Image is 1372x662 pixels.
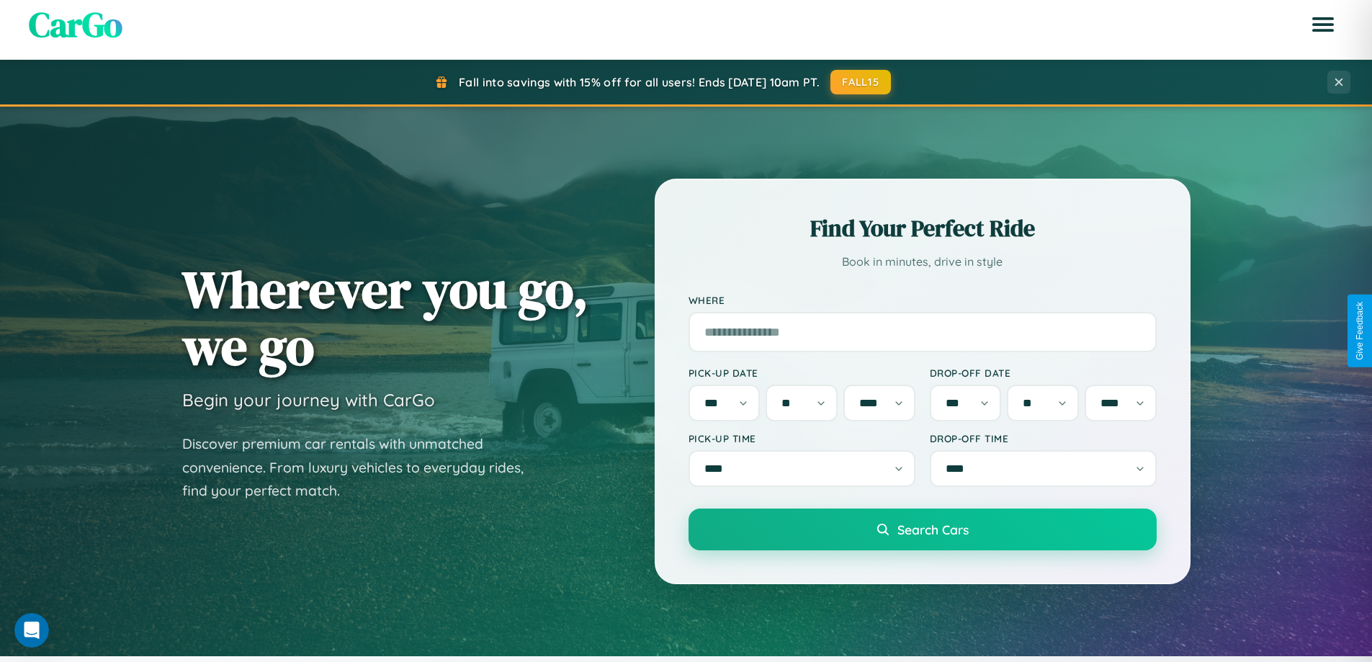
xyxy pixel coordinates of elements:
[29,1,122,48] span: CarGo
[1303,4,1343,45] button: Open menu
[930,432,1157,444] label: Drop-off Time
[14,613,49,648] iframe: Intercom live chat
[689,294,1157,306] label: Where
[182,432,542,503] p: Discover premium car rentals with unmatched convenience. From luxury vehicles to everyday rides, ...
[689,432,915,444] label: Pick-up Time
[689,213,1157,244] h2: Find Your Perfect Ride
[830,70,891,94] button: FALL15
[182,261,588,375] h1: Wherever you go, we go
[897,522,969,537] span: Search Cars
[459,75,820,89] span: Fall into savings with 15% off for all users! Ends [DATE] 10am PT.
[1355,302,1365,360] div: Give Feedback
[930,367,1157,379] label: Drop-off Date
[182,389,435,411] h3: Begin your journey with CarGo
[689,509,1157,550] button: Search Cars
[689,251,1157,272] p: Book in minutes, drive in style
[689,367,915,379] label: Pick-up Date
